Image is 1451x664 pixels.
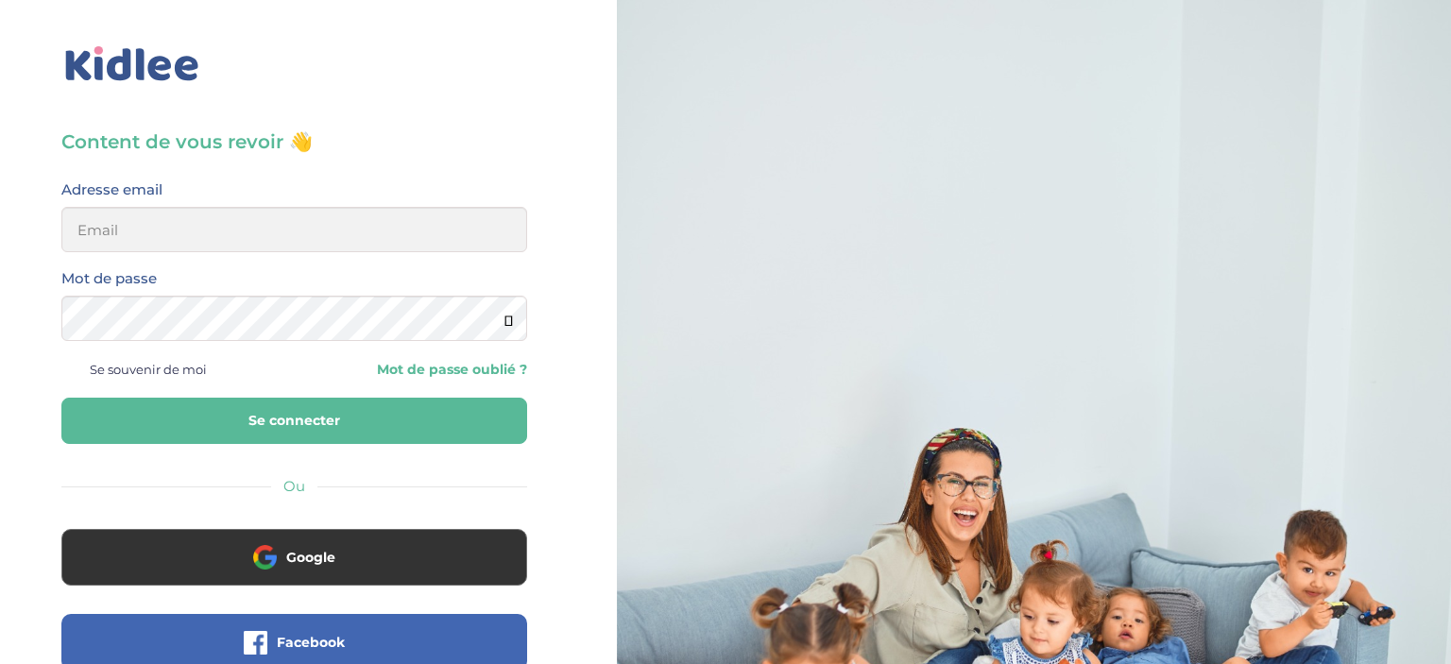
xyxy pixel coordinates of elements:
h3: Content de vous revoir 👋 [61,128,527,155]
a: Google [61,561,527,579]
span: Google [286,548,335,567]
button: Google [61,529,527,586]
a: Mot de passe oublié ? [308,361,526,379]
img: google.png [253,545,277,569]
span: Se souvenir de moi [90,357,207,382]
span: Ou [283,477,305,495]
label: Mot de passe [61,266,157,291]
input: Email [61,207,527,252]
button: Se connecter [61,398,527,444]
a: Facebook [61,646,527,664]
span: Facebook [277,633,345,652]
img: facebook.png [244,631,267,655]
img: logo_kidlee_bleu [61,43,203,86]
label: Adresse email [61,178,162,202]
